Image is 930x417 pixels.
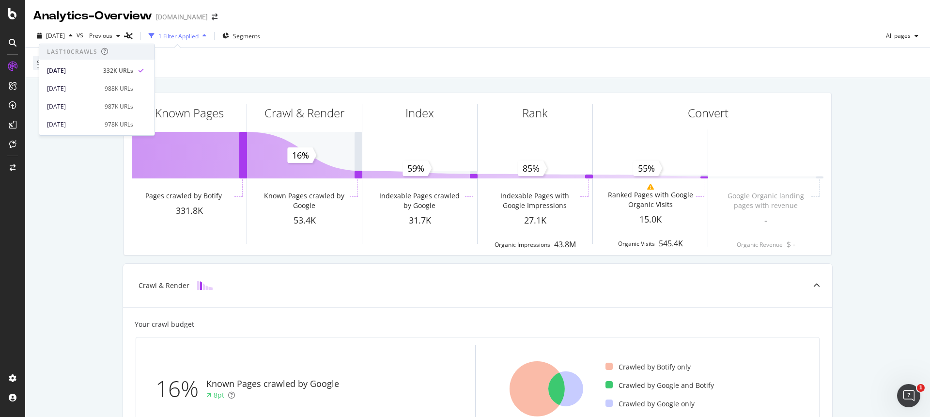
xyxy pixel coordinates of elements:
[233,32,260,40] span: Segments
[105,102,133,111] div: 987K URLs
[77,30,85,40] span: vs
[605,362,691,372] div: Crawled by Botify only
[103,66,133,75] div: 332K URLs
[197,281,213,290] img: block-icon
[145,28,210,44] button: 1 Filter Applied
[33,8,152,24] div: Analytics - Overview
[264,105,344,121] div: Crawl & Render
[522,105,548,121] div: Rank
[47,84,99,93] div: [DATE]
[105,120,133,129] div: 978K URLs
[605,381,714,390] div: Crawled by Google and Botify
[214,390,224,400] div: 8pt
[376,191,463,210] div: Indexable Pages crawled by Google
[135,320,194,329] div: Your crawl budget
[917,384,925,392] span: 1
[882,28,922,44] button: All pages
[155,373,206,405] div: 16%
[882,32,911,40] span: All pages
[145,191,222,201] div: Pages crawled by Botify
[47,48,97,56] div: Last 10 Crawls
[218,28,264,44] button: Segments
[105,84,133,93] div: 988K URLs
[405,105,434,121] div: Index
[46,32,65,40] span: 2025 Oct. 8th
[491,191,578,210] div: Indexable Pages with Google Impressions
[158,32,199,40] div: 1 Filter Applied
[85,28,124,44] button: Previous
[247,214,362,227] div: 53.4K
[897,384,920,407] iframe: Intercom live chat
[206,378,339,390] div: Known Pages crawled by Google
[47,120,99,129] div: [DATE]
[47,66,97,75] div: [DATE]
[605,399,695,409] div: Crawled by Google only
[85,32,112,40] span: Previous
[33,28,77,44] button: [DATE]
[495,241,550,249] div: Organic Impressions
[156,12,208,22] div: [DOMAIN_NAME]
[362,214,477,227] div: 31.7K
[37,59,70,67] span: Search Type
[155,105,224,121] div: Known Pages
[47,102,99,111] div: [DATE]
[478,214,592,227] div: 27.1K
[261,191,347,210] div: Known Pages crawled by Google
[132,205,247,217] div: 331.8K
[554,239,576,250] div: 43.8M
[212,14,217,20] div: arrow-right-arrow-left
[139,281,189,290] div: Crawl & Render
